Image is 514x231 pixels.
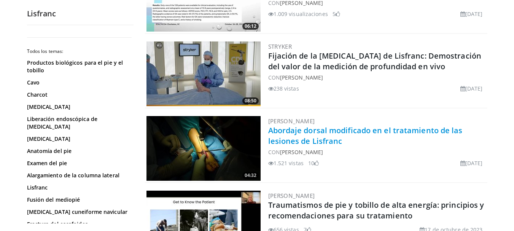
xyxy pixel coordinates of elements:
img: b51847c3-a149-451d-9267-b93c537a0014.300x170_q85_crop-smart_upscale.jpg [146,116,261,181]
font: 06:12 [245,23,256,29]
a: [MEDICAL_DATA] cuneiforme navicular [27,208,130,216]
a: Liberación endoscópica de [MEDICAL_DATA] [27,115,130,131]
a: Productos biológicos para el pie y el tobillo [27,59,130,74]
font: 04:32 [245,172,256,178]
font: 238 vistas [274,85,299,92]
a: Examen del pie [27,159,130,167]
a: 08:50 [146,41,261,106]
font: CON [268,148,280,156]
a: [PERSON_NAME] [268,192,315,199]
font: Productos biológicos para el pie y el tobillo [27,59,123,74]
a: Fractura del escafoides [27,220,130,228]
a: Cavo [27,79,130,86]
font: Liberación endoscópica de [MEDICAL_DATA] [27,115,98,130]
a: Anatomía del pie [27,147,130,155]
a: [PERSON_NAME] [268,117,315,125]
font: [DATE] [465,10,483,18]
font: [MEDICAL_DATA] [27,103,70,110]
font: [DATE] [465,85,483,92]
a: [MEDICAL_DATA] [27,103,130,111]
a: Fijación de la [MEDICAL_DATA] de Lisfranc: Demostración del valor de la medición de profundidad e... [268,51,482,72]
font: [MEDICAL_DATA] [27,135,70,142]
font: Fractura del escafoides [27,220,88,228]
a: Traumatismos de pie y tobillo de alta energía: principios y recomendaciones para su tratamiento [268,200,484,221]
font: Anatomía del pie [27,147,72,155]
font: 5 [333,10,336,18]
font: 1.521 vistas [274,159,304,167]
a: [PERSON_NAME] [280,74,323,81]
img: ce5bd40c-37e2-411a-9a96-4ad0602dca66.300x170_q85_crop-smart_upscale.jpg [146,41,261,106]
font: Alargamiento de la columna lateral [27,172,119,179]
font: Lisfranc [27,8,56,19]
font: Cavo [27,79,40,86]
a: [MEDICAL_DATA] [27,135,130,143]
a: Fusión del mediopié [27,196,130,204]
font: CON [268,74,280,81]
a: Stryker [268,43,292,50]
font: 10 [308,159,314,167]
a: Abordaje dorsal modificado en el tratamiento de las lesiones de Lisfranc [268,125,463,146]
a: Lisfranc [27,184,130,191]
a: Alargamiento de la columna lateral [27,172,130,179]
a: 04:32 [146,116,261,181]
font: Fusión del mediopié [27,196,80,203]
a: [PERSON_NAME] [280,148,323,156]
font: Examen del pie [27,159,67,167]
font: Charcot [27,91,48,98]
font: 08:50 [245,97,256,104]
font: Todos los temas: [27,48,64,54]
a: Charcot [27,91,130,99]
font: 1.009 visualizaciones [274,10,328,18]
font: [DATE] [465,159,483,167]
font: Lisfranc [27,184,48,191]
font: [MEDICAL_DATA] cuneiforme navicular [27,208,128,215]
